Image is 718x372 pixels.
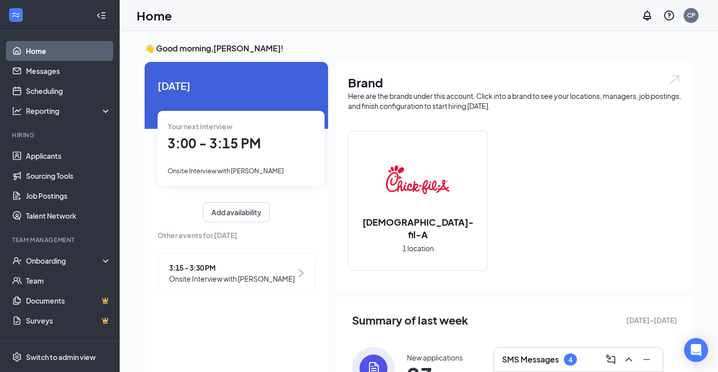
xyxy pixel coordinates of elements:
[621,352,637,368] button: ChevronUp
[626,315,677,326] span: [DATE] - [DATE]
[687,11,696,19] div: CP
[96,10,106,20] svg: Collapse
[386,148,450,212] img: Chick-fil-A
[12,352,22,362] svg: Settings
[26,61,111,81] a: Messages
[402,243,434,254] span: 1 location
[168,167,284,175] span: Onsite Interview with [PERSON_NAME]
[26,41,111,61] a: Home
[12,256,22,266] svg: UserCheck
[26,352,96,362] div: Switch to admin view
[26,291,111,311] a: DocumentsCrown
[639,352,655,368] button: Minimize
[623,354,635,366] svg: ChevronUp
[352,312,468,329] span: Summary of last week
[168,135,261,151] span: 3:00 - 3:15 PM
[668,74,681,85] img: open.6027fd2a22e1237b5b06.svg
[145,43,693,54] h3: 👋 Good morning, [PERSON_NAME] !
[684,338,708,362] div: Open Intercom Messenger
[641,9,653,21] svg: Notifications
[11,10,21,20] svg: WorkstreamLogo
[26,106,112,116] div: Reporting
[26,166,111,186] a: Sourcing Tools
[605,354,617,366] svg: ComposeMessage
[26,206,111,226] a: Talent Network
[663,9,675,21] svg: QuestionInfo
[169,273,295,284] span: Onsite Interview with [PERSON_NAME]
[169,262,295,273] span: 3:15 - 3:30 PM
[502,354,559,365] h3: SMS Messages
[26,81,111,101] a: Scheduling
[348,74,681,91] h1: Brand
[12,106,22,116] svg: Analysis
[158,230,315,241] span: Other events for [DATE]
[348,91,681,111] div: Here are the brands under this account. Click into a brand to see your locations, managers, job p...
[407,353,463,363] div: New applications
[203,202,270,222] button: Add availability
[26,271,111,291] a: Team
[26,146,111,166] a: Applicants
[26,186,111,206] a: Job Postings
[158,78,315,93] span: [DATE]
[568,356,572,364] div: 4
[12,131,109,139] div: Hiring
[603,352,619,368] button: ComposeMessage
[26,256,103,266] div: Onboarding
[641,354,653,366] svg: Minimize
[12,236,109,244] div: Team Management
[26,311,111,331] a: SurveysCrown
[349,216,487,241] h2: [DEMOGRAPHIC_DATA]-fil-A
[137,7,172,24] h1: Home
[168,122,232,131] span: Your next interview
